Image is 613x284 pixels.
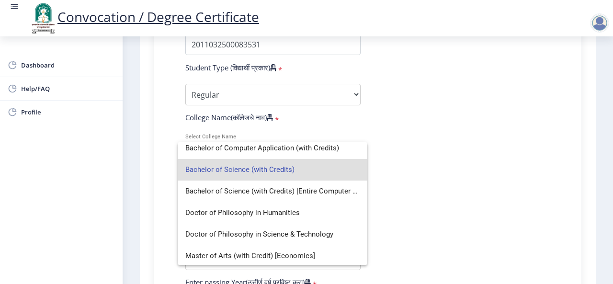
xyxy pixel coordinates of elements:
[185,181,360,202] span: Bachelor of Science (with Credits) [Entire Computer Science]
[185,224,360,245] span: Doctor of Philosophy in Science & Technology
[185,202,360,224] span: Doctor of Philosophy in Humanities
[185,137,360,159] span: Bachelor of Computer Application (with Credits)
[185,159,360,181] span: Bachelor of Science (with Credits)
[185,245,360,267] span: Master of Arts (with Credit) [Economics]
